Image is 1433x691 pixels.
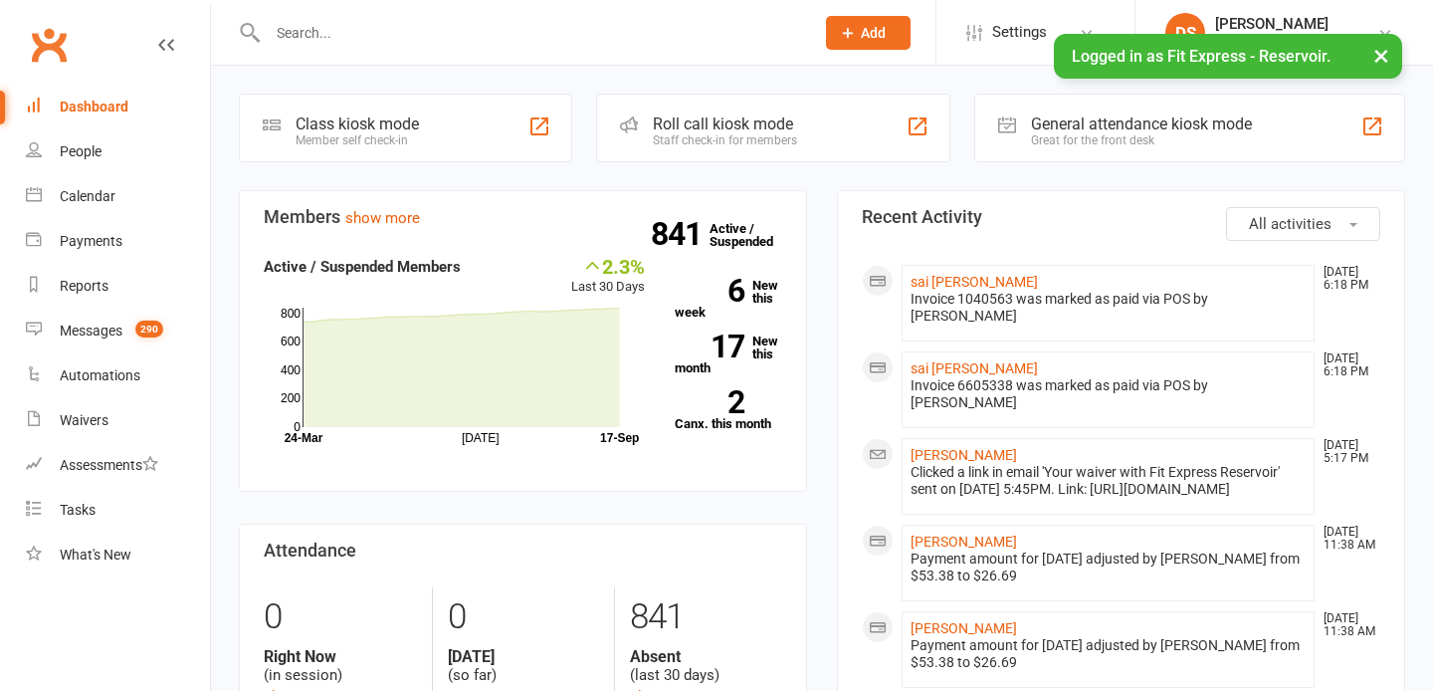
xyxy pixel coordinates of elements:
[653,133,797,147] div: Staff check-in for members
[60,412,108,428] div: Waivers
[60,143,102,159] div: People
[296,115,419,133] div: Class kiosk mode
[60,99,128,115] div: Dashboard
[1314,266,1379,292] time: [DATE] 6:18 PM
[630,587,782,647] div: 841
[26,85,210,129] a: Dashboard
[1165,13,1205,53] div: DS
[911,377,1306,411] div: Invoice 6605338 was marked as paid via POS by [PERSON_NAME]
[651,219,710,249] strong: 841
[135,321,163,338] span: 290
[861,25,886,41] span: Add
[1249,215,1331,233] span: All activities
[24,20,74,70] a: Clubworx
[26,219,210,264] a: Payments
[262,19,800,47] input: Search...
[264,587,417,647] div: 0
[911,551,1306,584] div: Payment amount for [DATE] adjusted by [PERSON_NAME] from $53.38 to $26.69
[675,390,782,430] a: 2Canx. this month
[1314,526,1379,552] time: [DATE] 11:38 AM
[630,647,782,666] strong: Absent
[911,464,1306,498] div: Clicked a link in email 'Your waiver with Fit Express Reservoir' sent on [DATE] 5:45PM. Link: [UR...
[296,133,419,147] div: Member self check-in
[264,207,782,227] h3: Members
[653,115,797,133] div: Roll call kiosk mode
[26,174,210,219] a: Calendar
[911,620,1017,636] a: [PERSON_NAME]
[448,647,600,685] div: (so far)
[60,502,96,518] div: Tasks
[26,129,210,174] a: People
[1314,352,1379,378] time: [DATE] 6:18 PM
[26,533,210,577] a: What's New
[60,323,122,339] div: Messages
[345,209,420,227] a: show more
[26,309,210,353] a: Messages 290
[60,188,115,204] div: Calendar
[1215,33,1350,51] div: Fit Express - Reservoir
[1226,207,1380,241] button: All activities
[911,274,1038,290] a: sai [PERSON_NAME]
[911,291,1306,325] div: Invoice 1040563 was marked as paid via POS by [PERSON_NAME]
[26,488,210,533] a: Tasks
[911,637,1306,671] div: Payment amount for [DATE] adjusted by [PERSON_NAME] from $53.38 to $26.69
[1215,15,1350,33] div: [PERSON_NAME]
[911,534,1017,550] a: [PERSON_NAME]
[26,353,210,398] a: Automations
[26,443,210,488] a: Assessments
[826,16,911,50] button: Add
[675,387,744,417] strong: 2
[630,647,782,685] div: (last 30 days)
[60,367,140,383] div: Automations
[1314,439,1379,465] time: [DATE] 5:17 PM
[1072,47,1331,66] span: Logged in as Fit Express - Reservoir.
[710,207,797,263] a: 841Active / Suspended
[675,332,744,361] strong: 17
[448,587,600,647] div: 0
[571,255,645,277] div: 2.3%
[992,10,1047,55] span: Settings
[1031,133,1252,147] div: Great for the front desk
[60,547,131,563] div: What's New
[675,276,744,306] strong: 6
[60,233,122,249] div: Payments
[675,335,782,374] a: 17New this month
[448,647,600,666] strong: [DATE]
[264,647,417,685] div: (in session)
[862,207,1380,227] h3: Recent Activity
[60,457,158,473] div: Assessments
[1363,34,1399,77] button: ×
[571,255,645,298] div: Last 30 Days
[911,447,1017,463] a: [PERSON_NAME]
[675,279,782,319] a: 6New this week
[264,541,782,561] h3: Attendance
[26,398,210,443] a: Waivers
[264,258,461,276] strong: Active / Suspended Members
[60,278,108,294] div: Reports
[911,360,1038,376] a: sai [PERSON_NAME]
[26,264,210,309] a: Reports
[1031,115,1252,133] div: General attendance kiosk mode
[264,647,417,666] strong: Right Now
[1314,612,1379,638] time: [DATE] 11:38 AM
